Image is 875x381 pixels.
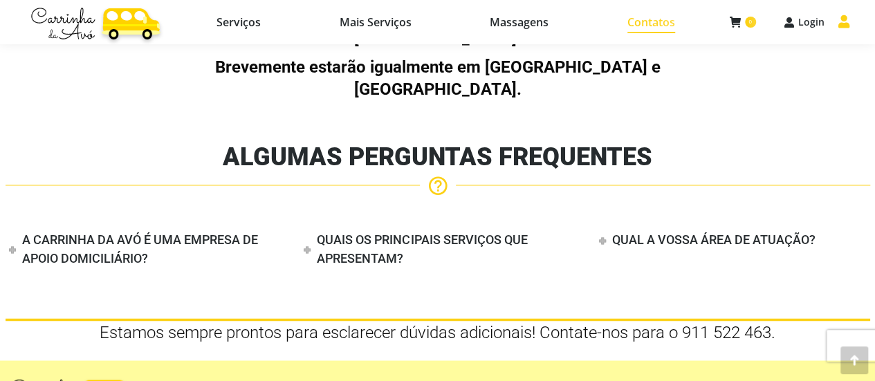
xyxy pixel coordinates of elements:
a: Login [784,16,825,28]
a: Contatos [591,12,711,32]
span: Mais Serviços [340,15,412,29]
h4: QUAIS OS PRINCIPAIS SERVIÇOS QUE APRESENTAM? [317,232,527,266]
h2: ALGUMAS PERGUNTAS FREQUENTES [6,142,870,172]
span: Massagens [490,15,549,29]
span: Serviços [217,15,261,29]
span: 0 [745,17,756,28]
a: Serviços [181,12,297,32]
a: Mais Serviços [304,12,448,32]
div: Os nossos serviços estão atualmente disponíveis na zona de [GEOGRAPHIC_DATA]. [153,5,722,100]
p: Brevemente estarão igualmente em [GEOGRAPHIC_DATA] e [GEOGRAPHIC_DATA]. [153,56,722,100]
img: Carrinha da Avó [26,1,164,44]
h4: A CARRINHA DA AVÓ É UMA EMPRESA DE APOIO DOMICILIÁRIO? [22,232,258,266]
span: Contatos [627,15,675,29]
div: Estamos sempre prontos para esclarecer dúvidas adicionais! Contate-nos para o 911 522 463. [6,321,870,343]
a: Massagens [454,12,585,32]
h4: QUAL A VOSSA ÁREA DE ATUAÇÃO? [612,232,816,247]
a: 0 [730,16,756,28]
